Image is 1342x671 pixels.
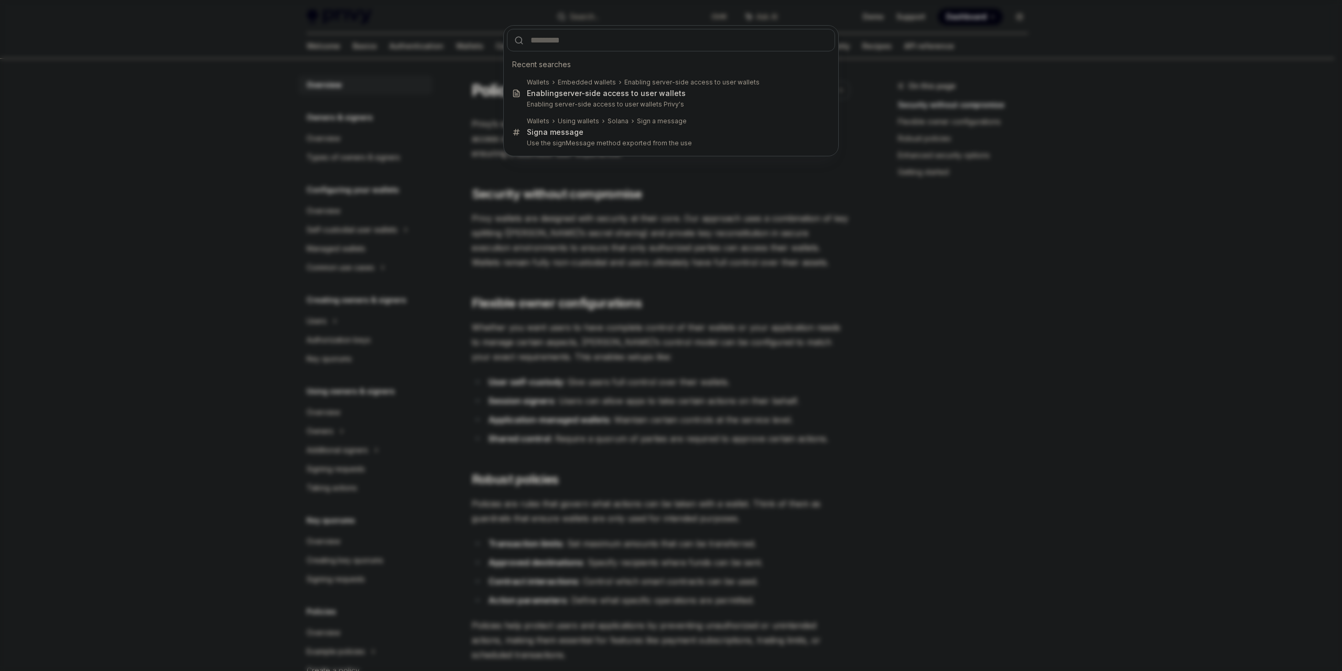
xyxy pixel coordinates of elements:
[527,127,583,137] div: a message
[527,78,549,87] div: Wallets
[608,117,629,125] div: Solana
[527,89,686,98] div: Enabling -side access to user wallets
[558,117,599,125] div: Using wallets
[558,78,616,87] div: Embedded wallets
[624,78,760,87] div: Enabling server-side access to user wallets
[559,89,581,98] b: server
[527,139,813,147] p: Use the signMessage method exported from the use
[512,59,571,70] span: Recent searches
[527,100,813,109] p: Enabling server-side access to user wallets Privy's
[527,127,543,136] b: Sign
[637,117,687,125] div: Sign a message
[527,117,549,125] div: Wallets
